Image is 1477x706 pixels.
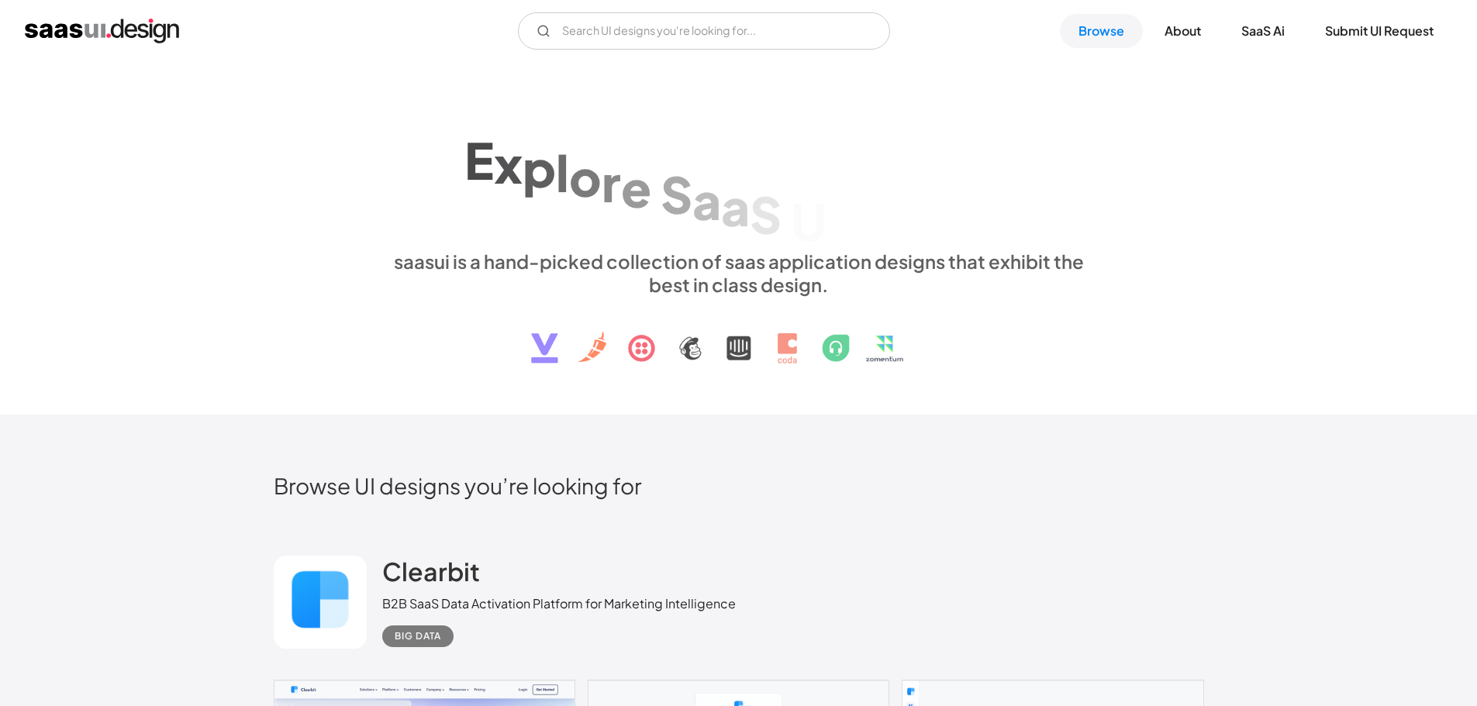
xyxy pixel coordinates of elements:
div: S [661,164,692,223]
div: l [556,142,569,201]
div: B2B SaaS Data Activation Platform for Marketing Intelligence [382,594,736,613]
h2: Browse UI designs you’re looking for [274,472,1204,499]
a: About [1146,14,1220,48]
div: S [750,184,782,243]
h1: Explore SaaS UI design patterns & interactions. [382,115,1096,235]
h2: Clearbit [382,556,480,587]
a: SaaS Ai [1223,14,1303,48]
div: saasui is a hand-picked collection of saas application designs that exhibit the best in class des... [382,250,1096,296]
div: x [494,134,523,194]
div: a [692,170,721,229]
a: Clearbit [382,556,480,594]
img: text, icon, saas logo [504,296,974,377]
form: Email Form [518,12,890,50]
div: Big Data [395,627,441,646]
a: Submit UI Request [1306,14,1452,48]
input: Search UI designs you're looking for... [518,12,890,50]
div: r [602,152,621,212]
div: p [523,138,556,198]
a: home [25,19,179,43]
div: a [721,177,750,236]
div: o [569,147,602,207]
div: E [464,130,494,190]
div: e [621,157,651,217]
div: U [791,191,826,251]
a: Browse [1060,14,1143,48]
